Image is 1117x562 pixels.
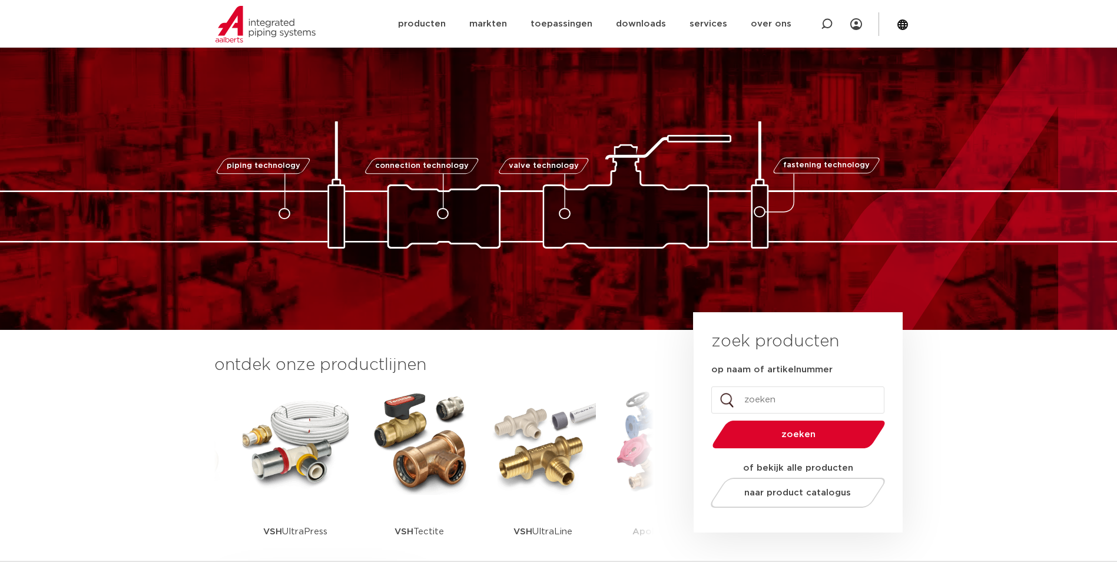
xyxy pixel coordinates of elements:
[214,353,654,377] h3: ontdek onze productlijnen
[632,527,663,536] strong: Apollo
[509,162,579,170] span: valve technology
[707,478,888,508] a: naar product catalogus
[783,162,870,170] span: fastening technology
[227,162,300,170] span: piping technology
[743,464,853,472] strong: of bekijk alle producten
[374,162,468,170] span: connection technology
[711,364,833,376] label: op naam of artikelnummer
[743,430,855,439] span: zoeken
[711,330,839,353] h3: zoek producten
[711,386,884,414] input: zoeken
[263,527,282,536] strong: VSH
[513,527,532,536] strong: VSH
[744,488,851,497] span: naar product catalogus
[395,527,413,536] strong: VSH
[707,419,890,449] button: zoeken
